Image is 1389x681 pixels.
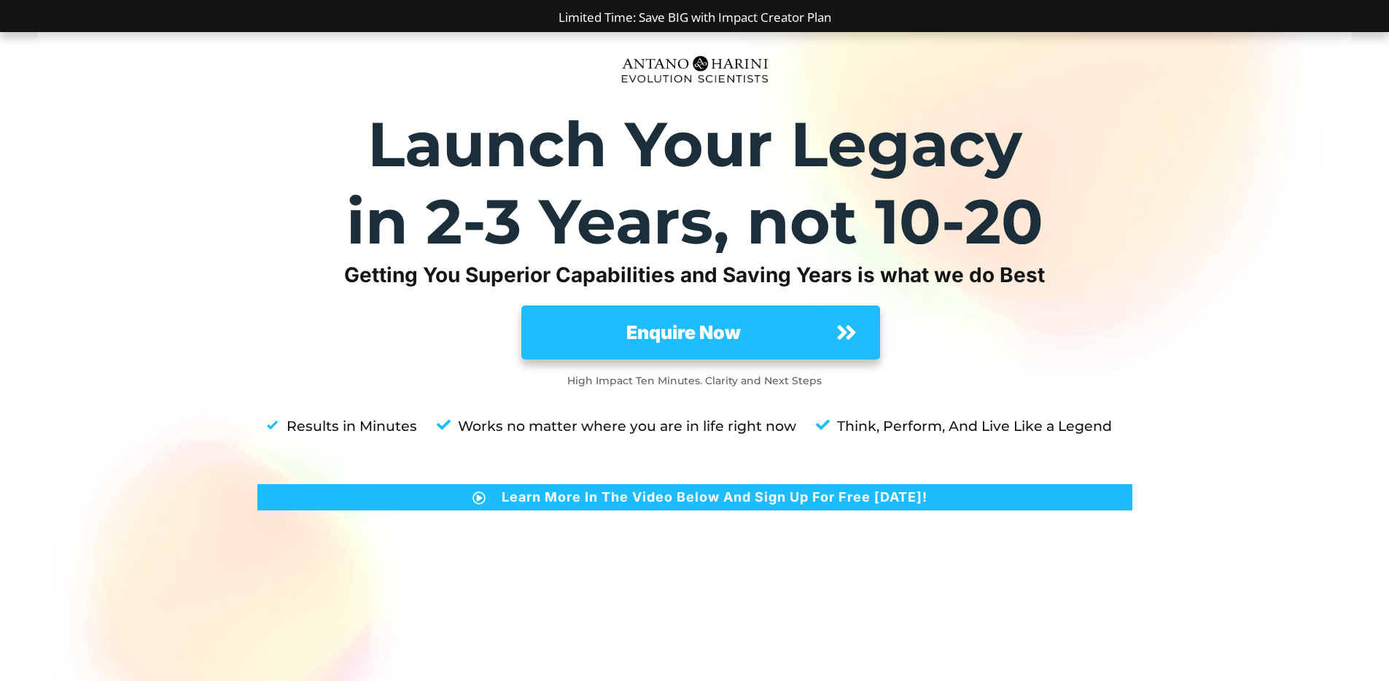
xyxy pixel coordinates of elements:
strong: in 2-3 Years, not 10-20 [346,184,1043,259]
strong: Enquire Now [626,322,741,343]
strong: Launch Your Legacy [367,106,1022,182]
strong: Learn More In The Video Below And Sign Up For Free [DATE]! [502,489,927,505]
strong: Getting You Superior Capabilities and Saving Years is what we do Best [344,262,1045,287]
strong: Works no matter where you are in life right now [458,418,796,435]
strong: Results in Minutes [287,418,417,435]
strong: Think, Perform, And Live Like a Legend [837,418,1112,435]
a: Enquire Now [521,306,880,359]
a: Limited Time: Save BIG with Impact Creator Plan [559,9,831,26]
strong: High Impact Ten Minutes. Clarity and Next Steps [567,374,822,387]
img: Evolution-Scientist (2) [615,47,775,91]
